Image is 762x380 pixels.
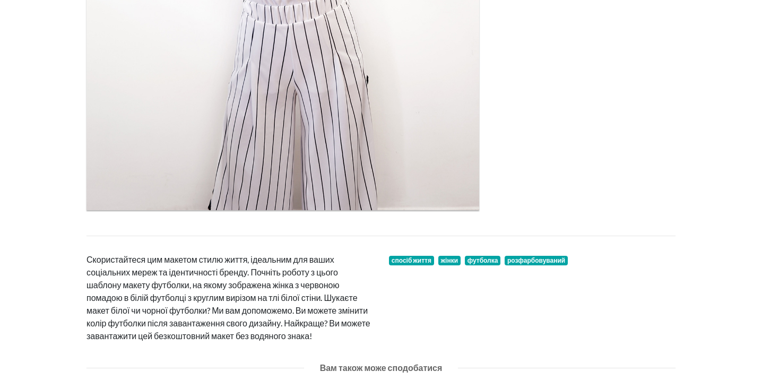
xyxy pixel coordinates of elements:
font: Скористайтеся цим макетом стилю життя, ідеальним для ваших соціальних мереж та ідентичності бренд... [86,254,370,341]
font: футболка [467,256,498,264]
a: спосіб життя [389,256,434,265]
font: спосіб життя [392,256,431,264]
font: розфарбовуваний [507,256,565,264]
a: футболка [465,256,500,265]
font: Вам також може сподобатися [320,362,443,373]
font: жінки [441,256,458,264]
